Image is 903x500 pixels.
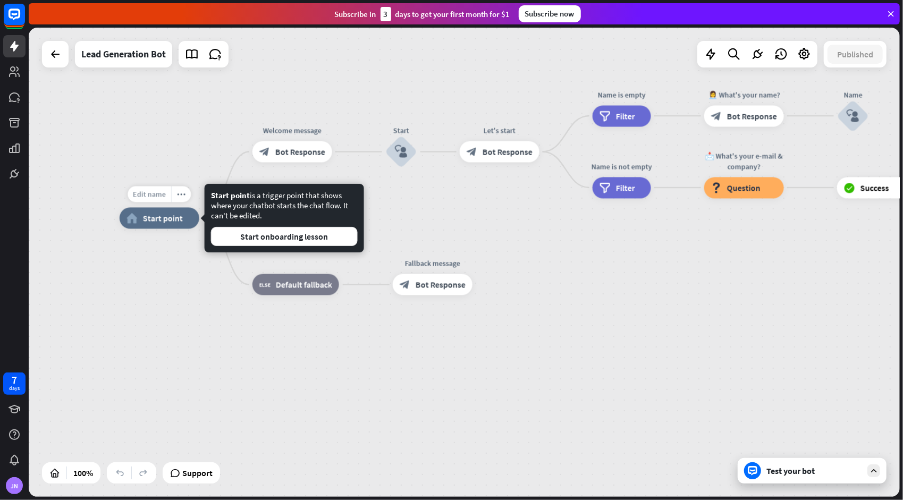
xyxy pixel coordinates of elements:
div: 3 [381,7,391,21]
span: Start point [211,190,250,200]
i: block_success [844,182,855,193]
div: JN [6,477,23,494]
div: Test your bot [766,465,862,476]
span: Edit name [133,190,166,199]
i: block_bot_response [259,147,270,157]
div: Welcome message [244,125,340,136]
span: Default fallback [276,279,332,290]
span: Support [182,464,213,481]
div: Fallback message [385,258,480,269]
div: Name is not empty [585,161,659,172]
div: 👩‍💼 What's your name? [696,89,792,100]
span: Bot Response [416,279,466,290]
span: Filter [616,111,635,121]
i: home_2 [126,213,138,224]
div: 📩 What's your e-mail & company? [696,150,792,172]
div: days [9,385,20,392]
i: block_bot_response [400,279,410,290]
div: 7 [12,375,17,385]
div: Name is empty [585,89,659,100]
i: filter [600,111,611,121]
span: Success [860,182,889,193]
span: Filter [616,182,635,193]
div: Lead Generation Bot [81,41,166,67]
i: block_bot_response [711,111,722,121]
span: Bot Response [727,111,777,121]
div: Name [821,89,885,100]
div: Start [369,125,433,136]
div: Subscribe in days to get your first month for $1 [335,7,510,21]
button: Published [828,45,883,64]
div: Let's start [452,125,547,136]
i: block_fallback [259,279,271,290]
i: block_question [711,182,722,193]
div: is a trigger point that shows where your chatbot starts the chat flow. It can't be edited. [211,190,358,246]
span: Bot Response [275,147,325,157]
i: filter [600,182,611,193]
button: Open LiveChat chat widget [9,4,40,36]
i: block_user_input [847,109,859,122]
div: 100% [70,464,96,481]
i: block_user_input [395,146,408,158]
div: Subscribe now [519,5,581,22]
i: block_bot_response [467,147,477,157]
span: Question [727,182,761,193]
a: 7 days [3,372,26,395]
span: Bot Response [483,147,533,157]
i: more_horiz [177,190,185,198]
span: Start point [143,213,183,224]
button: Start onboarding lesson [211,227,358,246]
